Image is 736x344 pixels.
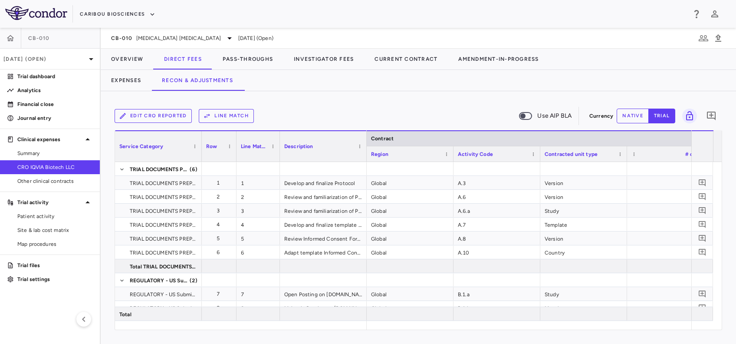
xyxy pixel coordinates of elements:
div: Version [540,176,627,189]
div: 74.00 [627,301,714,314]
span: Total TRIAL DOCUMENTS PREPARATION [130,260,197,274]
div: Global [367,287,453,301]
div: — [627,259,714,273]
div: Global [367,190,453,203]
div: 4 [210,218,232,232]
div: — [627,307,714,321]
div: 2 [237,190,280,203]
button: Caribou Biosciences [80,7,155,21]
div: A.7 [453,218,540,231]
div: Global [367,232,453,245]
div: 1.00 [627,287,714,301]
div: — [627,273,714,287]
p: [DATE] (Open) [3,55,86,63]
div: — [627,162,714,175]
div: Global [367,218,453,231]
span: # of Units [685,151,710,157]
div: 6 [237,245,280,259]
div: A.3 [453,176,540,189]
button: Current Contract [364,49,448,69]
button: Amendment-In-Progress [448,49,549,69]
p: Currency [589,112,613,120]
button: Add comment [697,177,708,189]
div: Study [540,287,627,301]
div: Develop and finalize Protocol [280,176,367,189]
span: Use AIP BLA [537,111,572,121]
div: Global [367,245,453,259]
div: 2 [210,190,232,204]
svg: Add comment [706,111,716,121]
button: Expenses [101,70,151,91]
div: 1.00 [627,176,714,189]
div: Template [540,218,627,231]
span: TRIAL DOCUMENTS PREPARATION [130,204,197,218]
svg: Add comment [698,220,706,228]
div: Review and familiarization of Protocol [280,204,367,217]
button: Add comment [697,246,708,258]
span: TRIAL DOCUMENTS PREPARATION [130,218,197,232]
svg: Add comment [698,234,706,242]
p: Trial activity [17,198,82,206]
span: Summary [17,149,93,157]
span: (6) [190,162,197,176]
div: Country [540,245,627,259]
div: 4.00 [627,245,714,259]
span: Total [119,308,131,321]
span: Activity Code [458,151,493,157]
div: A.10 [453,245,540,259]
button: native [617,109,649,123]
div: Study [540,204,627,217]
span: CB-010 [28,35,50,42]
div: Review Informed Consent Form and provide feedback to Sponsor [280,232,367,245]
div: Develop and finalize template Informed Consent Form [280,218,367,231]
div: 8 [237,301,280,314]
button: Add comment [697,218,708,230]
button: Direct Fees [154,49,212,69]
div: Global [367,176,453,189]
p: Financial close [17,100,93,108]
span: Row [206,143,217,149]
span: TRIAL DOCUMENTS PREPARATION [130,176,197,190]
button: Overview [101,49,154,69]
button: Investigator Fees [283,49,364,69]
div: A.6 [453,190,540,203]
div: Month [540,301,627,314]
p: Clinical expenses [17,136,82,143]
span: Contracted unit type [545,151,598,157]
svg: Add comment [698,179,706,187]
button: Line Match [199,109,254,123]
span: Other clinical contracts [17,177,93,185]
div: 6 [210,245,232,259]
span: (2) [190,274,197,288]
svg: Add comment [698,290,706,298]
button: Edit CRO reported [115,109,192,123]
p: Journal entry [17,114,93,122]
span: TRIAL DOCUMENTS PREPARATION [130,190,197,204]
div: Review and familiarization of Protocol [280,190,367,203]
div: A.8 [453,232,540,245]
div: 4 [237,218,280,231]
div: 1 [237,176,280,189]
span: Service Category [119,143,163,149]
p: Analytics [17,86,93,94]
span: CRO IQVIA Biotech LLC [17,163,93,171]
div: 1.00 [627,204,714,217]
div: 1.00 [627,218,714,231]
span: Line Match [241,143,268,149]
span: REGULATORY - US Submissions [130,274,189,288]
span: [MEDICAL_DATA] [MEDICAL_DATA] [136,34,221,42]
img: logo-full-BYUhSk78.svg [5,6,67,20]
div: 3 [237,204,280,217]
span: You do not have permission to lock or unlock grids [679,109,697,123]
span: Description [284,143,313,149]
div: B.1.b [453,301,540,314]
p: Trial dashboard [17,73,93,80]
div: Version [540,232,627,245]
button: Pass-Throughs [212,49,283,69]
button: Add comment [697,302,708,314]
span: REGULATORY - US Submissions [130,288,197,301]
button: trial [648,109,675,123]
span: Region [371,151,388,157]
span: Site & lab cost matrix [17,226,93,234]
div: 5 [237,232,280,245]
